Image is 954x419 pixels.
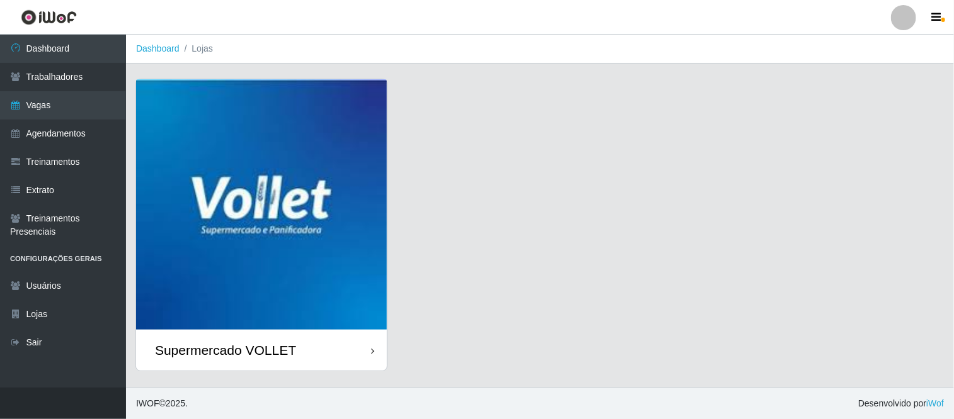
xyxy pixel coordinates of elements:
[858,397,944,410] span: Desenvolvido por
[136,43,180,53] a: Dashboard
[180,42,213,55] li: Lojas
[136,398,159,408] span: IWOF
[136,79,387,330] img: cardImg
[126,35,954,64] nav: breadcrumb
[136,79,387,371] a: Supermercado VOLLET
[21,9,77,25] img: CoreUI Logo
[926,398,944,408] a: iWof
[155,342,296,358] div: Supermercado VOLLET
[136,397,188,410] span: © 2025 .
